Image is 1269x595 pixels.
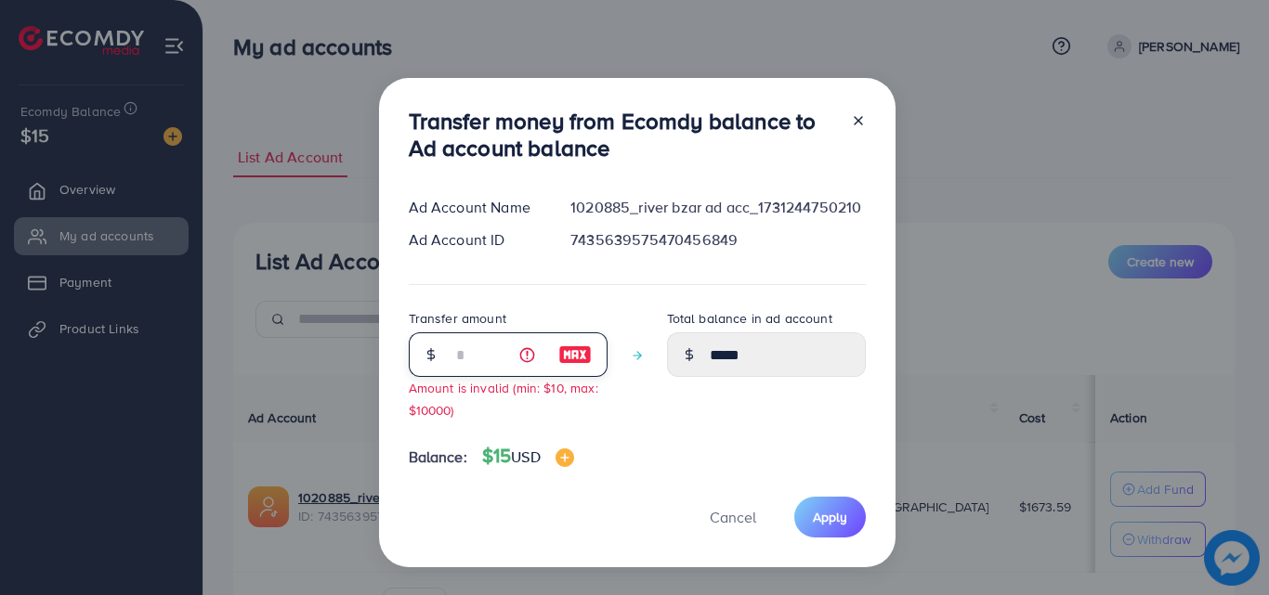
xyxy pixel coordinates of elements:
button: Cancel [687,497,779,537]
img: image [558,343,592,366]
span: Apply [813,508,847,526]
small: Amount is invalid (min: $10, max: $10000) [409,379,598,418]
button: Apply [794,497,866,537]
div: 7435639575470456849 [556,229,880,251]
label: Transfer amount [409,309,506,328]
img: image [556,448,574,467]
div: Ad Account Name [394,197,556,218]
span: Cancel [710,507,756,527]
div: 1020885_river bzar ad acc_1731244750210 [556,197,880,218]
h4: $15 [482,445,574,468]
h3: Transfer money from Ecomdy balance to Ad account balance [409,108,836,162]
div: Ad Account ID [394,229,556,251]
label: Total balance in ad account [667,309,832,328]
span: USD [511,446,540,467]
span: Balance: [409,446,467,468]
